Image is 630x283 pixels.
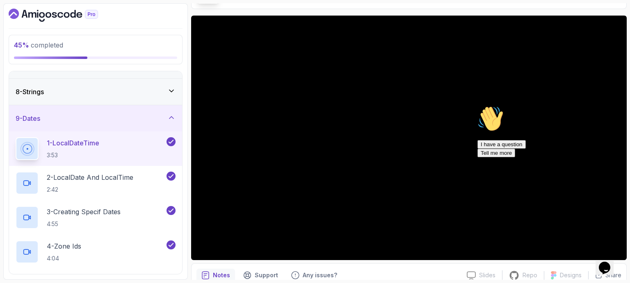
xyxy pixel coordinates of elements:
p: 4:55 [47,220,121,228]
button: 8-Strings [9,79,182,105]
p: 1 - LocalDateTime [47,138,99,148]
h3: 9 - Dates [16,113,40,123]
button: 9-Dates [9,105,182,131]
p: 2 - LocalDate And LocalTime [47,172,133,182]
iframe: 1 - LocalDateTime [191,16,627,260]
p: Slides [479,271,495,279]
iframe: chat widget [474,102,622,246]
button: 2-LocalDate And LocalTime2:42 [16,172,176,195]
p: 3:53 [47,151,99,159]
button: Tell me more [3,46,41,55]
p: 4:04 [47,254,81,263]
iframe: chat widget [596,250,622,275]
button: 1-LocalDateTime3:53 [16,137,176,160]
button: notes button [196,269,235,282]
button: Share [588,271,621,279]
p: Designs [560,271,582,279]
button: I have a question [3,38,52,46]
button: 4-Zone Ids4:04 [16,240,176,263]
span: Hi! How can we help? [3,25,81,31]
div: 👋Hi! How can we help?I have a questionTell me more [3,3,151,55]
p: 3 - Creating Specif Dates [47,207,121,217]
button: Feedback button [286,269,342,282]
span: completed [14,41,63,49]
p: Support [255,271,278,279]
img: :wave: [3,3,30,29]
button: Support button [238,269,283,282]
p: 2:42 [47,186,133,194]
p: Any issues? [303,271,337,279]
p: 4 - Zone Ids [47,241,81,251]
p: Notes [213,271,230,279]
a: Dashboard [9,9,117,22]
p: Repo [523,271,537,279]
span: 45 % [14,41,29,49]
button: 3-Creating Specif Dates4:55 [16,206,176,229]
h3: 8 - Strings [16,87,44,97]
p: Share [605,271,621,279]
